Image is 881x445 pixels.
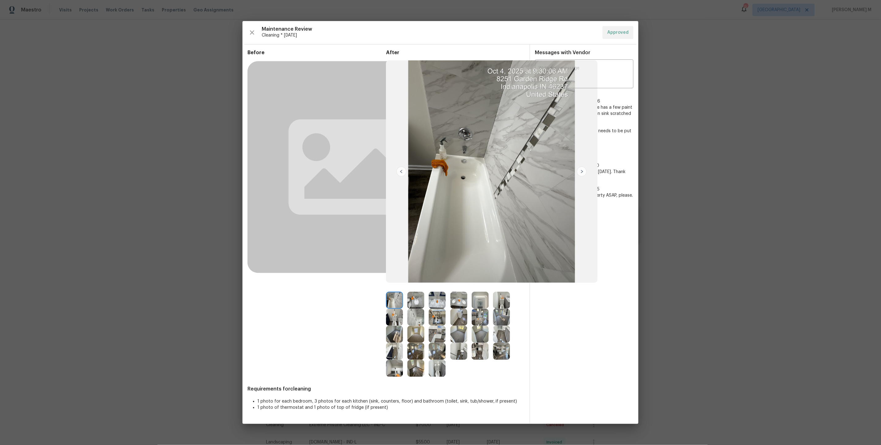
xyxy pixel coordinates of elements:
[247,386,525,392] span: Requirements for cleaning
[257,398,525,404] li: 1 photo for each bedroom, 3 photos for each kitchen (sink, counters, floor) and bathroom (toilet,...
[386,50,525,56] span: After
[257,404,525,411] li: 1 photo of thermostat and 1 photo of top of fridge (if present)
[577,167,587,177] img: right-chevron-button-url
[262,32,598,38] span: Cleaning * [DATE]
[397,167,406,177] img: left-chevron-button-url
[262,26,598,32] span: Maintenance Review
[535,50,591,55] span: Messages with Vendor
[247,50,386,56] span: Before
